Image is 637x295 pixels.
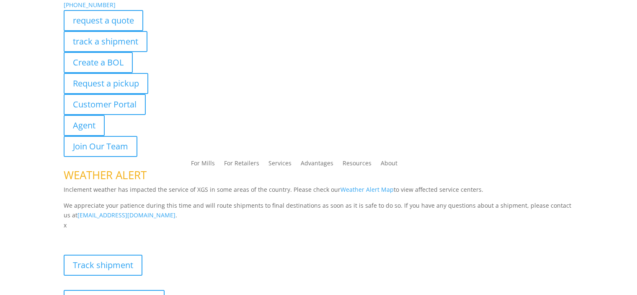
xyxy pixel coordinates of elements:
[64,52,133,73] a: Create a BOL
[64,220,573,230] p: x
[64,167,147,183] span: WEATHER ALERT
[64,94,146,115] a: Customer Portal
[64,255,142,276] a: Track shipment
[268,160,291,170] a: Services
[191,160,215,170] a: For Mills
[343,160,371,170] a: Resources
[64,73,148,94] a: Request a pickup
[64,115,105,136] a: Agent
[64,136,137,157] a: Join Our Team
[340,185,394,193] a: Weather Alert Map
[381,160,397,170] a: About
[64,31,147,52] a: track a shipment
[224,160,259,170] a: For Retailers
[301,160,333,170] a: Advantages
[64,201,573,221] p: We appreciate your patience during this time and will route shipments to final destinations as so...
[77,211,175,219] a: [EMAIL_ADDRESS][DOMAIN_NAME]
[64,232,250,240] b: Visibility, transparency, and control for your entire supply chain.
[64,185,573,201] p: Inclement weather has impacted the service of XGS in some areas of the country. Please check our ...
[64,1,116,9] a: [PHONE_NUMBER]
[64,10,143,31] a: request a quote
